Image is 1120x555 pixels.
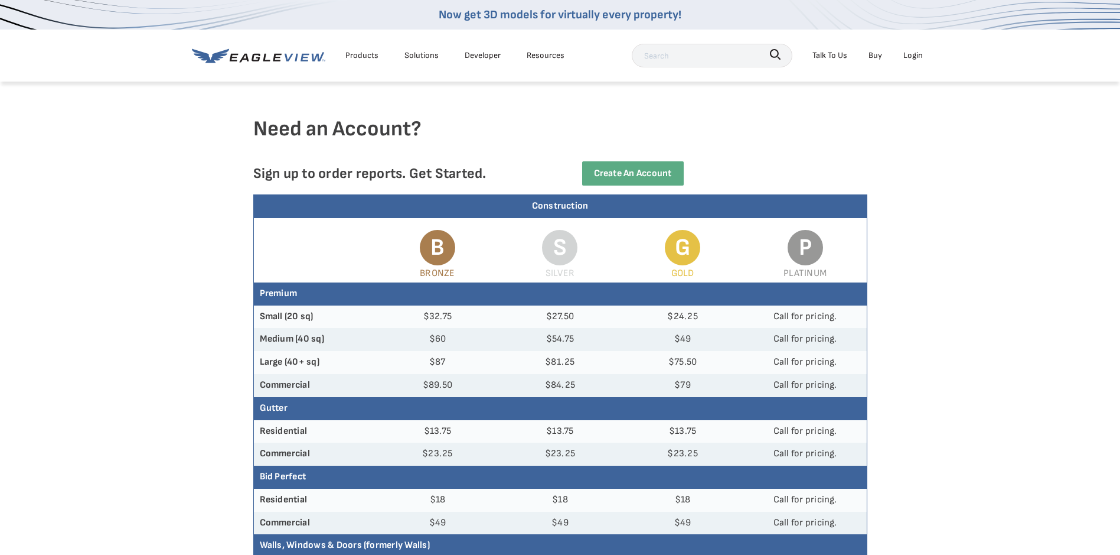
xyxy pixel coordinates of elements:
[621,306,744,329] td: $24.25
[621,443,744,466] td: $23.25
[499,512,622,535] td: $49
[376,489,499,512] td: $18
[812,48,847,63] div: Talk To Us
[783,268,827,279] span: Platinum
[253,116,867,161] h4: Need an Account?
[621,512,744,535] td: $49
[788,230,823,265] span: P
[744,420,867,443] td: Call for pricing.
[744,306,867,329] td: Call for pricing.
[376,328,499,351] td: $60
[527,48,564,63] div: Resources
[376,374,499,397] td: $89.50
[621,328,744,351] td: $49
[632,44,792,67] input: Search
[376,443,499,466] td: $23.25
[404,48,439,63] div: Solutions
[621,489,744,512] td: $18
[254,397,867,420] th: Gutter
[376,420,499,443] td: $13.75
[621,351,744,374] td: $75.50
[499,374,622,397] td: $84.25
[254,420,377,443] th: Residential
[744,512,867,535] td: Call for pricing.
[254,443,377,466] th: Commercial
[254,466,867,489] th: Bid Perfect
[499,351,622,374] td: $81.25
[903,48,923,63] div: Login
[499,443,622,466] td: $23.25
[542,230,577,265] span: S
[546,268,574,279] span: Silver
[499,420,622,443] td: $13.75
[868,48,882,63] a: Buy
[254,328,377,351] th: Medium (40 sq)
[744,351,867,374] td: Call for pricing.
[621,374,744,397] td: $79
[744,328,867,351] td: Call for pricing.
[465,48,501,63] a: Developer
[254,512,377,535] th: Commercial
[744,443,867,466] td: Call for pricing.
[254,283,867,306] th: Premium
[376,512,499,535] td: $49
[499,489,622,512] td: $18
[254,306,377,329] th: Small (20 sq)
[254,351,377,374] th: Large (40+ sq)
[499,328,622,351] td: $54.75
[671,268,694,279] span: Gold
[376,306,499,329] td: $32.75
[582,161,684,186] a: Create an Account
[744,489,867,512] td: Call for pricing.
[439,8,681,22] a: Now get 3D models for virtually every property!
[420,268,455,279] span: Bronze
[254,489,377,512] th: Residential
[253,165,541,182] p: Sign up to order reports. Get Started.
[254,374,377,397] th: Commercial
[376,351,499,374] td: $87
[744,374,867,397] td: Call for pricing.
[345,48,378,63] div: Products
[665,230,700,265] span: G
[621,420,744,443] td: $13.75
[499,306,622,329] td: $27.50
[420,230,455,265] span: B
[254,195,867,218] div: Construction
